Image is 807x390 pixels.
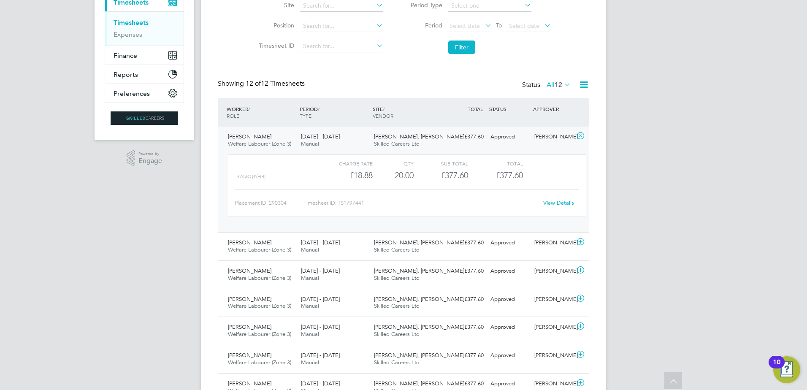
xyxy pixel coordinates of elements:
div: Approved [487,264,531,278]
span: [PERSON_NAME], [PERSON_NAME] [374,352,464,359]
div: 20.00 [373,168,414,182]
span: TYPE [300,112,311,119]
span: [PERSON_NAME], [PERSON_NAME] [374,323,464,330]
div: [PERSON_NAME] [531,130,575,144]
span: [PERSON_NAME] [228,323,271,330]
div: Timesheet ID: TS1797441 [303,196,538,210]
label: Position [256,22,294,29]
span: Manual [301,246,319,253]
span: [PERSON_NAME] [228,267,271,274]
span: [PERSON_NAME] [228,239,271,246]
a: Go to home page [105,111,184,125]
div: APPROVER [531,101,575,116]
span: Manual [301,274,319,282]
span: 12 [555,81,562,89]
span: [DATE] - [DATE] [301,352,340,359]
div: £377.60 [443,130,487,144]
label: Period [404,22,442,29]
span: [PERSON_NAME] [228,295,271,303]
span: Skilled Careers Ltd [374,302,420,309]
label: Timesheet ID [256,42,294,49]
span: Finance [114,51,137,60]
span: Welfare Labourer (Zone 3) [228,140,291,147]
span: Manual [301,302,319,309]
a: View Details [543,199,574,206]
label: All [547,81,571,89]
div: Total [468,158,523,168]
a: Expenses [114,30,142,38]
div: SITE [371,101,444,123]
button: Filter [448,41,475,54]
div: Approved [487,349,531,363]
span: [PERSON_NAME] [228,380,271,387]
div: [PERSON_NAME] [531,320,575,334]
span: Select date [509,22,539,30]
div: Approved [487,236,531,250]
span: Skilled Careers Ltd [374,140,420,147]
button: Finance [105,46,184,65]
span: Manual [301,330,319,338]
span: Reports [114,70,138,79]
div: Approved [487,320,531,334]
div: Approved [487,292,531,306]
div: £377.60 [443,320,487,334]
span: Welfare Labourer (Zone 3) [228,274,291,282]
span: Basic (£/HR) [236,173,265,179]
span: / [383,106,385,112]
span: To [493,20,504,31]
span: Preferences [114,89,150,97]
label: Period Type [404,1,442,9]
span: [PERSON_NAME], [PERSON_NAME] [374,267,464,274]
span: [DATE] - [DATE] [301,380,340,387]
div: Timesheets [105,11,184,46]
span: Engage [138,157,162,165]
span: Manual [301,359,319,366]
div: Charge rate [318,158,373,168]
div: [PERSON_NAME] [531,292,575,306]
span: [DATE] - [DATE] [301,323,340,330]
div: PERIOD [298,101,371,123]
div: £377.60 [414,168,468,182]
div: Sub Total [414,158,468,168]
span: / [248,106,250,112]
div: £18.88 [318,168,373,182]
div: STATUS [487,101,531,116]
div: Status [522,79,572,91]
span: VENDOR [373,112,393,119]
span: Welfare Labourer (Zone 3) [228,330,291,338]
div: [PERSON_NAME] [531,236,575,250]
img: skilledcareers-logo-retina.png [111,111,178,125]
span: Powered by [138,150,162,157]
label: Site [256,1,294,9]
button: Reports [105,65,184,84]
input: Search for... [300,20,383,32]
span: Skilled Careers Ltd [374,330,420,338]
div: £377.60 [443,349,487,363]
span: TOTAL [468,106,483,112]
span: Welfare Labourer (Zone 3) [228,359,291,366]
span: Skilled Careers Ltd [374,359,420,366]
span: 12 Timesheets [246,79,305,88]
div: WORKER [225,101,298,123]
div: [PERSON_NAME] [531,264,575,278]
span: [PERSON_NAME], [PERSON_NAME] [374,133,464,140]
span: Manual [301,140,319,147]
input: Search for... [300,41,383,52]
div: £377.60 [443,264,487,278]
div: Approved [487,130,531,144]
div: QTY [373,158,414,168]
span: [DATE] - [DATE] [301,295,340,303]
span: ROLE [227,112,239,119]
span: £377.60 [496,170,523,180]
a: Powered byEngage [127,150,162,166]
span: Skilled Careers Ltd [374,246,420,253]
button: Preferences [105,84,184,103]
span: Select date [450,22,480,30]
span: Welfare Labourer (Zone 3) [228,246,291,253]
span: Skilled Careers Ltd [374,274,420,282]
span: [PERSON_NAME], [PERSON_NAME] [374,295,464,303]
span: 12 of [246,79,261,88]
div: Showing [218,79,306,88]
span: [DATE] - [DATE] [301,239,340,246]
span: [PERSON_NAME] [228,352,271,359]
